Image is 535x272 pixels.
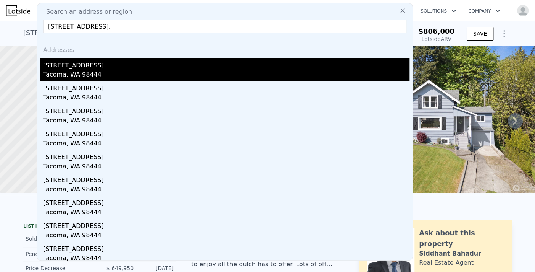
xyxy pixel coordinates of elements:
[43,241,409,254] div: [STREET_ADDRESS]
[26,234,93,244] div: Sold
[462,4,506,18] button: Company
[43,208,409,218] div: Tacoma, WA 98444
[43,127,409,139] div: [STREET_ADDRESS]
[43,58,409,70] div: [STREET_ADDRESS]
[23,28,219,38] div: [STREET_ADDRESS][PERSON_NAME] , Tacoma , WA 98406
[43,150,409,162] div: [STREET_ADDRESS]
[43,116,409,127] div: Tacoma, WA 98444
[43,185,409,195] div: Tacoma, WA 98444
[517,5,529,17] img: avatar
[43,254,409,264] div: Tacoma, WA 98444
[419,258,474,267] div: Real Estate Agent
[106,265,134,271] span: $ 649,950
[26,264,93,272] div: Price Decrease
[43,20,406,33] input: Enter an address, city, region, neighborhood or zip code
[418,27,454,35] span: $806,000
[40,7,132,16] span: Search an address or region
[43,231,409,241] div: Tacoma, WA 98444
[6,5,30,16] img: Lotside
[43,81,409,93] div: [STREET_ADDRESS]
[414,4,462,18] button: Solutions
[43,218,409,231] div: [STREET_ADDRESS]
[496,26,512,41] button: Show Options
[40,39,409,58] div: Addresses
[43,70,409,81] div: Tacoma, WA 98444
[418,35,454,43] div: Lotside ARV
[43,162,409,173] div: Tacoma, WA 98444
[43,195,409,208] div: [STREET_ADDRESS]
[43,104,409,116] div: [STREET_ADDRESS]
[26,250,93,258] div: Pending
[467,27,493,41] button: SAVE
[23,223,176,231] div: LISTING & SALE HISTORY
[419,228,504,249] div: Ask about this property
[43,93,409,104] div: Tacoma, WA 98444
[140,264,174,272] div: [DATE]
[43,139,409,150] div: Tacoma, WA 98444
[43,173,409,185] div: [STREET_ADDRESS]
[419,249,481,258] div: Siddhant Bahadur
